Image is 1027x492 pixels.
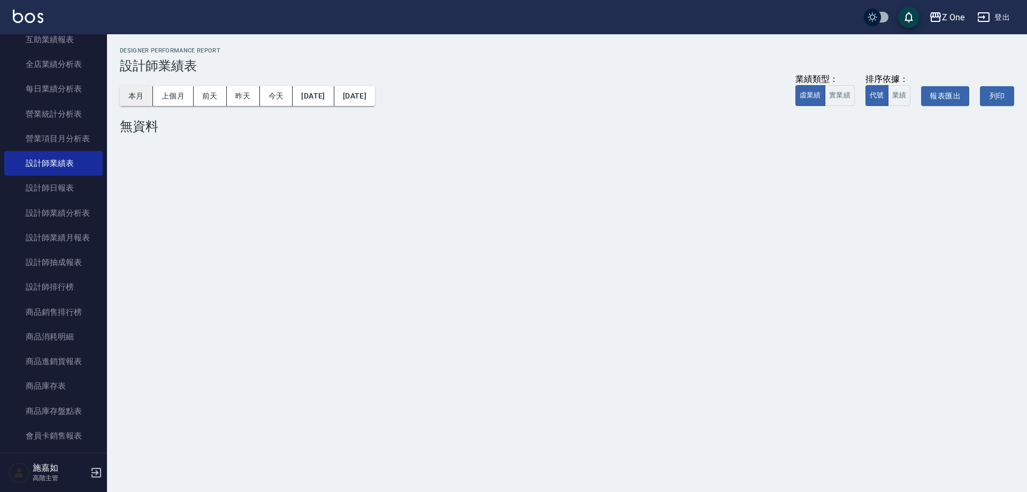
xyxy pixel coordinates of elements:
[9,462,30,483] img: Person
[4,176,103,200] a: 設計師日報表
[825,85,855,106] button: 實業績
[4,52,103,77] a: 全店業績分析表
[795,74,855,85] div: 業績類型：
[33,463,87,473] h5: 施嘉如
[921,86,969,106] button: 報表匯出
[153,86,194,106] button: 上個月
[795,85,825,106] button: 虛業績
[4,27,103,52] a: 互助業績報表
[4,399,103,423] a: 商品庫存盤點表
[4,225,103,250] a: 設計師業績月報表
[925,6,969,28] button: Z One
[4,201,103,225] a: 設計師業績分析表
[334,86,375,106] button: [DATE]
[33,473,87,483] p: 高階主管
[120,86,153,106] button: 本月
[980,86,1014,106] button: 列印
[4,448,103,473] a: 服務扣項明細表
[898,6,919,28] button: save
[293,86,334,106] button: [DATE]
[865,85,888,106] button: 代號
[120,119,1014,134] div: 無資料
[120,58,1014,73] h3: 設計師業績表
[973,7,1014,27] button: 登出
[4,349,103,374] a: 商品進銷貨報表
[4,423,103,448] a: 會員卡銷售報表
[4,300,103,324] a: 商品銷售排行榜
[194,86,227,106] button: 前天
[942,11,964,24] div: Z One
[13,10,43,23] img: Logo
[4,324,103,349] a: 商品消耗明細
[4,374,103,398] a: 商品庫存表
[260,86,293,106] button: 今天
[4,151,103,176] a: 設計師業績表
[4,250,103,275] a: 設計師抽成報表
[4,102,103,126] a: 營業統計分析表
[4,77,103,101] a: 每日業績分析表
[865,74,911,85] div: 排序依據：
[4,275,103,299] a: 設計師排行榜
[120,47,1014,54] h2: Designer Performance Report
[227,86,260,106] button: 昨天
[888,85,911,106] button: 業績
[4,126,103,151] a: 營業項目月分析表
